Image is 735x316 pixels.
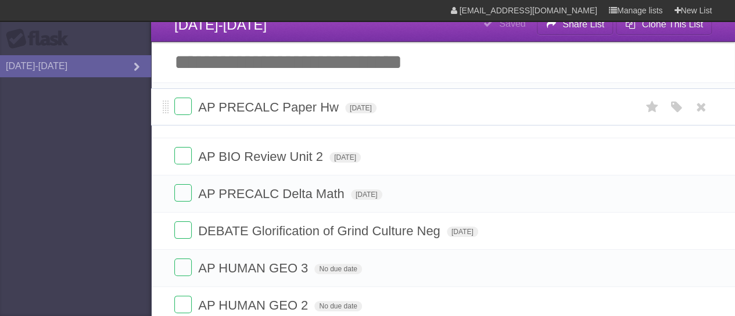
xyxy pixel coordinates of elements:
b: Saved [499,19,525,28]
button: Share List [537,14,614,35]
label: Star task [641,98,663,117]
span: [DATE] [345,103,377,113]
span: [DATE] [447,227,478,237]
label: Done [174,147,192,164]
label: Done [174,184,192,202]
span: AP HUMAN GEO 3 [198,261,311,275]
label: Done [174,258,192,276]
button: Clone This List [616,14,712,35]
label: Done [174,296,192,313]
b: Share List [562,19,604,29]
span: AP HUMAN GEO 2 [198,298,311,313]
span: [DATE] [351,189,382,200]
div: Flask [6,28,76,49]
span: AP PRECALC Delta Math [198,186,347,201]
span: DEBATE Glorification of Grind Culture Neg [198,224,443,238]
span: AP BIO Review Unit 2 [198,149,326,164]
span: No due date [314,264,361,274]
span: [DATE] [329,152,361,163]
label: Done [174,221,192,239]
label: Done [174,98,192,115]
b: Clone This List [641,19,703,29]
span: AP PRECALC Paper Hw [198,100,342,114]
span: [DATE]-[DATE] [174,17,267,33]
span: No due date [314,301,361,311]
